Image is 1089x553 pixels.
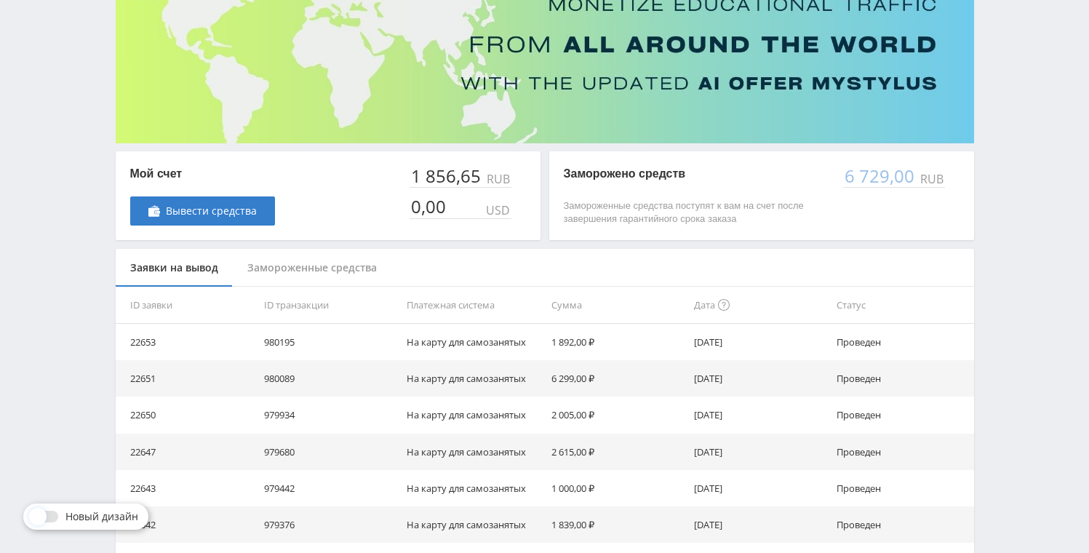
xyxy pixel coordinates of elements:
td: 22642 [116,506,258,543]
td: [DATE] [688,434,831,470]
td: Проведен [831,360,973,397]
td: [DATE] [688,506,831,543]
td: 1 892,00 ₽ [546,324,688,360]
td: 22647 [116,434,258,470]
td: 979680 [258,434,401,470]
td: 2 615,00 ₽ [546,434,688,470]
td: На карту для самозанятых [401,324,546,360]
td: [DATE] [688,397,831,433]
div: USD [483,204,511,217]
td: 979376 [258,506,401,543]
td: 979442 [258,470,401,506]
th: Платежная система [401,287,546,324]
p: Заморожено средств [564,166,829,182]
td: [DATE] [688,360,831,397]
td: 6 299,00 ₽ [546,360,688,397]
td: На карту для самозанятых [401,434,546,470]
td: На карту для самозанятых [401,470,546,506]
td: На карту для самозанятых [401,506,546,543]
span: Вывести средства [166,205,257,217]
td: 980195 [258,324,401,360]
th: Сумма [546,287,688,324]
td: 2 005,00 ₽ [546,397,688,433]
div: 1 856,65 [410,166,484,186]
p: Мой счет [130,166,275,182]
td: На карту для самозанятых [401,360,546,397]
td: 980089 [258,360,401,397]
td: 22651 [116,360,258,397]
th: ID заявки [116,287,258,324]
td: Проведен [831,434,973,470]
div: Замороженные средства [233,249,391,287]
div: RUB [917,172,945,186]
td: Проведен [831,324,973,360]
span: Новый дизайн [65,511,138,522]
td: Проведен [831,397,973,433]
td: 1 000,00 ₽ [546,470,688,506]
a: Вывести средства [130,196,275,226]
td: 22653 [116,324,258,360]
div: Заявки на вывод [116,249,233,287]
td: Проведен [831,470,973,506]
th: Статус [831,287,973,324]
div: 0,00 [410,196,449,217]
td: [DATE] [688,470,831,506]
div: 6 729,00 [843,166,917,186]
td: [DATE] [688,324,831,360]
td: 22643 [116,470,258,506]
td: На карту для самозанятых [401,397,546,433]
th: ID транзакции [258,287,401,324]
th: Дата [688,287,831,324]
p: Замороженные средства поступят к вам на счет после завершения гарантийного срока заказа [564,199,829,226]
td: Проведен [831,506,973,543]
td: 22650 [116,397,258,433]
div: RUB [484,172,511,186]
td: 1 839,00 ₽ [546,506,688,543]
td: 979934 [258,397,401,433]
